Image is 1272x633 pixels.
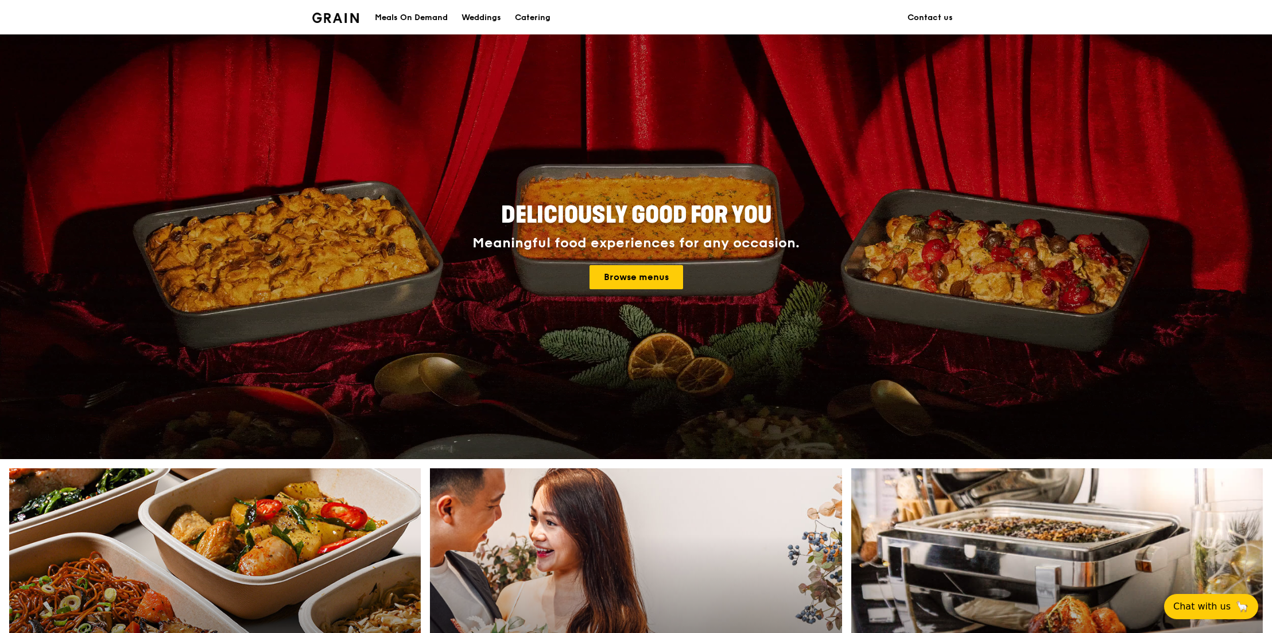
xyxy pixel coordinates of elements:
a: Catering [508,1,557,35]
span: Deliciously good for you [501,201,771,229]
img: Grain [312,13,359,23]
div: Weddings [462,1,501,35]
span: Chat with us [1173,600,1231,613]
a: Browse menus [590,265,683,289]
button: Chat with us🦙 [1164,594,1258,619]
div: Meals On Demand [375,1,448,35]
a: Contact us [901,1,960,35]
div: Catering [515,1,550,35]
a: Weddings [455,1,508,35]
span: 🦙 [1235,600,1249,613]
div: Meaningful food experiences for any occasion. [429,235,843,251]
